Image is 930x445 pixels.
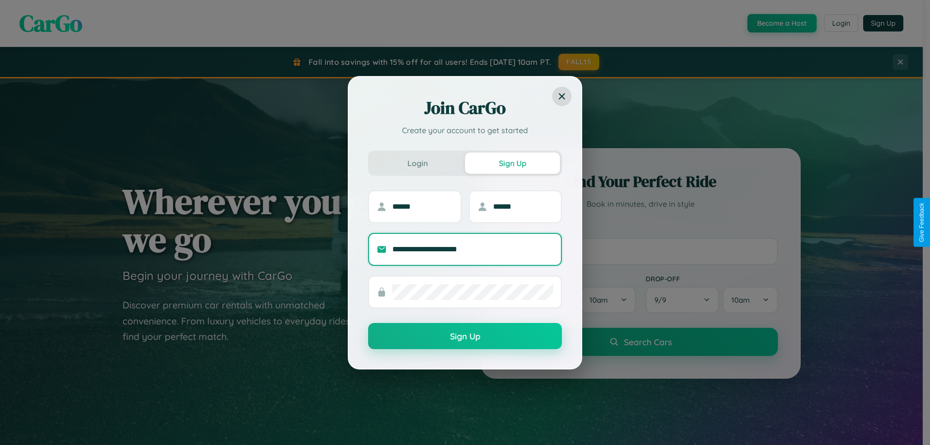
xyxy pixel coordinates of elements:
button: Sign Up [465,153,560,174]
div: Give Feedback [918,203,925,242]
h2: Join CarGo [368,96,562,120]
button: Login [370,153,465,174]
button: Sign Up [368,323,562,349]
p: Create your account to get started [368,124,562,136]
